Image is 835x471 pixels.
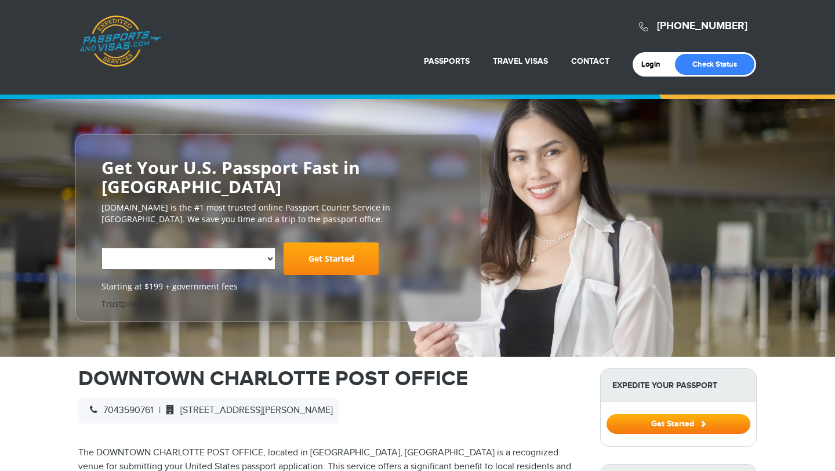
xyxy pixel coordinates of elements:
h1: DOWNTOWN CHARLOTTE POST OFFICE [78,368,583,389]
strong: Expedite Your Passport [601,369,756,402]
a: Contact [571,56,609,66]
a: Passports [424,56,470,66]
a: Trustpilot [101,298,139,309]
a: Check Status [675,54,754,75]
span: 7043590761 [84,405,153,416]
a: Travel Visas [493,56,548,66]
span: [STREET_ADDRESS][PERSON_NAME] [161,405,333,416]
div: | [78,398,339,423]
a: Passports & [DOMAIN_NAME] [79,15,161,67]
button: Get Started [607,414,750,434]
h2: Get Your U.S. Passport Fast in [GEOGRAPHIC_DATA] [101,158,455,196]
span: Starting at $199 + government fees [101,281,455,292]
a: Get Started [284,242,379,275]
p: [DOMAIN_NAME] is the #1 most trusted online Passport Courier Service in [GEOGRAPHIC_DATA]. We sav... [101,202,455,225]
a: [PHONE_NUMBER] [657,20,747,32]
a: Login [641,60,669,69]
a: Get Started [607,419,750,428]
